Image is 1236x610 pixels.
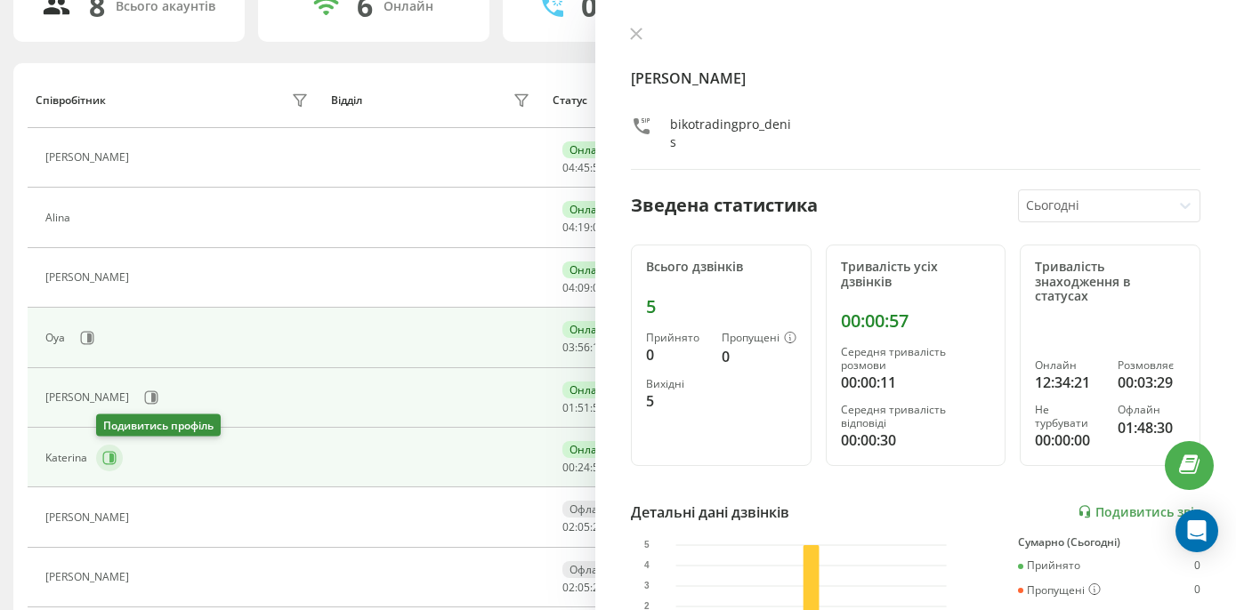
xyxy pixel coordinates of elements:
[562,462,605,474] div: : :
[646,260,796,275] div: Всього дзвінків
[841,404,991,429] div: Середня тривалість відповіді
[1035,429,1103,451] div: 00:00:00
[593,519,605,534] span: 25
[45,452,92,464] div: Katerina
[841,372,991,393] div: 00:00:11
[593,400,605,415] span: 55
[578,280,590,295] span: 09
[562,561,619,578] div: Офлайн
[593,220,605,235] span: 02
[1118,359,1185,372] div: Розмовляє
[562,460,575,475] span: 00
[562,221,605,234] div: : :
[1018,583,1101,598] div: Пропущені
[631,502,789,523] div: Детальні дані дзвінків
[562,141,618,158] div: Онлайн
[593,160,605,175] span: 52
[631,68,1200,89] h4: [PERSON_NAME]
[841,429,991,451] div: 00:00:30
[562,261,618,278] div: Онлайн
[670,116,797,151] div: bikotradingpro_denis
[646,296,796,317] div: 5
[562,220,575,235] span: 04
[562,441,618,458] div: Онлайн
[331,94,362,107] div: Відділ
[562,341,605,354] div: : :
[1194,559,1200,572] div: 0
[562,201,618,218] div: Онлайн
[1118,404,1185,416] div: Офлайн
[562,340,575,355] span: 03
[562,381,618,398] div: Онлайн
[722,346,796,367] div: 0
[1118,417,1185,438] div: 01:48:30
[644,560,650,570] text: 4
[562,282,605,294] div: : :
[553,94,587,107] div: Статус
[593,340,605,355] span: 18
[96,414,221,437] div: Подивитись профіль
[578,160,590,175] span: 45
[562,162,605,174] div: : :
[646,390,707,412] div: 5
[562,160,575,175] span: 04
[578,340,590,355] span: 56
[45,511,133,524] div: [PERSON_NAME]
[841,310,991,332] div: 00:00:57
[45,151,133,164] div: [PERSON_NAME]
[578,400,590,415] span: 51
[646,344,707,365] div: 0
[45,271,133,284] div: [PERSON_NAME]
[644,540,650,550] text: 5
[1035,359,1103,372] div: Онлайн
[562,580,575,595] span: 02
[841,346,991,372] div: Середня тривалість розмови
[562,501,619,518] div: Офлайн
[36,94,106,107] div: Співробітник
[1194,583,1200,598] div: 0
[1078,504,1200,519] a: Подивитись звіт
[631,192,818,219] div: Зведена статистика
[562,402,605,414] div: : :
[578,580,590,595] span: 05
[578,220,590,235] span: 19
[646,332,707,344] div: Прийнято
[1035,260,1185,304] div: Тривалість знаходження в статусах
[1018,536,1200,549] div: Сумарно (Сьогодні)
[578,519,590,534] span: 05
[562,519,575,534] span: 02
[45,332,69,344] div: Oya
[562,582,605,594] div: : :
[593,460,605,475] span: 53
[45,212,75,224] div: Alina
[45,571,133,583] div: [PERSON_NAME]
[562,280,575,295] span: 04
[1118,372,1185,393] div: 00:03:29
[722,332,796,346] div: Пропущені
[562,400,575,415] span: 01
[562,521,605,534] div: : :
[1018,559,1080,572] div: Прийнято
[593,280,605,295] span: 03
[646,378,707,390] div: Вихідні
[45,391,133,404] div: [PERSON_NAME]
[1035,372,1103,393] div: 12:34:21
[841,260,991,290] div: Тривалість усіх дзвінків
[644,581,650,590] text: 3
[562,321,618,338] div: Онлайн
[578,460,590,475] span: 24
[1175,510,1218,552] div: Open Intercom Messenger
[1035,404,1103,429] div: Не турбувати
[593,580,605,595] span: 25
